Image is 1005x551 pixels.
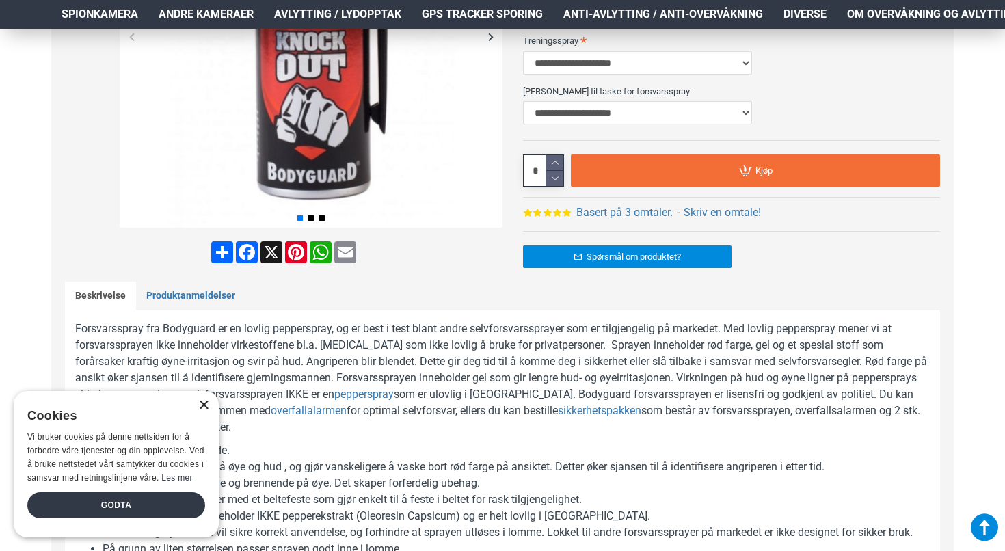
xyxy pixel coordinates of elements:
a: WhatsApp [308,241,333,263]
div: Cookies [27,401,196,431]
a: Les mer, opens a new window [161,473,192,483]
label: [PERSON_NAME] til taske for forsvarsspray [523,80,940,102]
li: Opp til 4 meter rekkevidde. [103,442,930,459]
span: Go to slide 3 [319,215,325,221]
li: Forsvarssprayen kommer med et beltefeste som gjør enkelt til å feste i beltet for rask tilgjengel... [103,492,930,508]
span: Diverse [783,6,827,23]
a: pepperspray [334,386,394,403]
span: GPS Tracker Sporing [422,6,543,23]
a: Produktanmeldelser [136,282,245,310]
span: Avlytting / Lydopptak [274,6,401,23]
a: overfallalarmen [271,403,347,419]
div: Close [198,401,209,411]
li: Selvforsvarssprayen Inneholder IKKE pepperekstrakt (Oleoresin Capsicum) og er helt lovlig i [GEOG... [103,508,930,524]
a: X [259,241,284,263]
a: Skriv en omtale! [684,204,761,221]
li: Gel gir lengre irritasjon på øye og hud , og gjør vanskeligere å vaske bort rød farge på ansiktet... [103,459,930,475]
li: Stoffene virker blendende og brennende på øye. Det skaper forferdelig ubehag. [103,475,930,492]
li: Smart design på lokket vil sikre korrekt anvendelse, og forhindre at sprayen utløses i lomme. Lok... [103,524,930,541]
span: Vi bruker cookies på denne nettsiden for å forbedre våre tjenester og din opplevelse. Ved å bruke... [27,432,204,482]
a: Share [210,241,234,263]
label: Treningsspray [523,29,940,51]
span: Spionkamera [62,6,138,23]
div: Godta [27,492,205,518]
a: Spørsmål om produktet? [523,245,732,268]
div: Previous slide [120,25,144,49]
span: Kjøp [755,166,773,175]
a: Email [333,241,358,263]
span: Go to slide 1 [297,215,303,221]
a: Beskrivelse [65,282,136,310]
span: Anti-avlytting / Anti-overvåkning [563,6,763,23]
a: Pinterest [284,241,308,263]
a: sikkerhetspakken [558,403,641,419]
span: Go to slide 2 [308,215,314,221]
b: - [677,206,680,219]
div: Next slide [479,25,502,49]
a: Facebook [234,241,259,263]
span: Andre kameraer [159,6,254,23]
a: Basert på 3 omtaler. [576,204,673,221]
p: Forsvarsspray fra Bodyguard er en lovlig pepperspray, og er best i test blant andre selvforsvarss... [75,321,930,435]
